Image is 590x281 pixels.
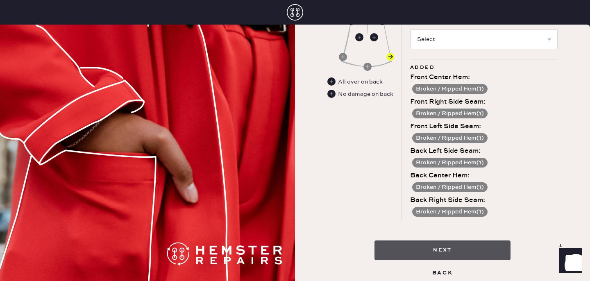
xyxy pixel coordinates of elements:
[412,207,488,217] button: Broken / Ripped Hem(1)
[410,73,558,82] div: Front Center Hem :
[355,33,363,41] div: Back Left Skirt Body
[412,182,488,192] button: Broken / Ripped Hem(1)
[338,90,393,99] div: No damage on back
[412,158,488,168] button: Broken / Ripped Hem(1)
[327,77,383,86] div: All over on back
[412,84,488,94] button: Broken / Ripped Hem(1)
[338,77,383,86] div: All over on back
[386,53,395,61] div: Back Right Side Seam
[374,240,511,260] button: Next
[427,267,458,279] button: Back
[370,33,378,41] div: Back Right Skirt Body
[410,97,558,107] div: Front Right Side Seam :
[410,63,558,73] div: Added
[327,90,393,99] div: No damage on back
[412,133,488,143] button: Broken / Ripped Hem(1)
[412,109,488,118] button: Broken / Ripped Hem(1)
[410,195,558,205] div: Back Right Side Seam :
[410,146,558,156] div: Back Left Side Seam :
[363,63,372,71] div: Back Center Hem
[410,171,558,181] div: Back Center Hem :
[551,244,586,279] iframe: Front Chat
[410,122,558,131] div: Front Left Side Seam :
[339,53,347,61] div: Back Left Side Seam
